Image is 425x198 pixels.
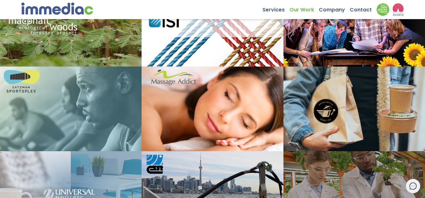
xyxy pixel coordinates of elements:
a: Contact [350,3,377,13]
a: Company [319,3,350,13]
img: Down [377,3,389,16]
img: logo2_wea_nobg.webp [392,3,404,16]
a: Our Work [289,3,319,13]
a: Services [262,3,289,13]
img: immediac [21,3,93,15]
